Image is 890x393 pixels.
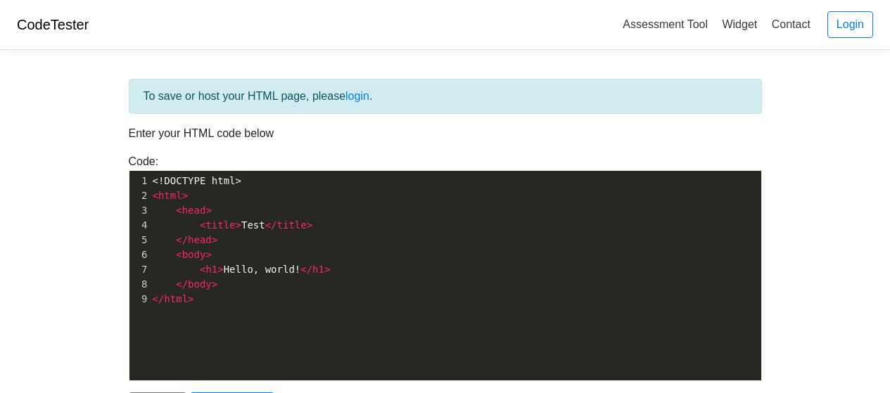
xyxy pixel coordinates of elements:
[300,264,312,275] span: </
[205,249,211,260] span: >
[217,264,223,275] span: >
[307,219,312,231] span: >
[176,234,188,245] span: </
[118,153,773,381] div: Code:
[153,293,165,304] span: </
[176,205,182,216] span: <
[129,218,150,233] div: 4
[265,219,277,231] span: </
[188,293,193,304] span: >
[205,219,235,231] span: title
[212,278,217,290] span: >
[188,278,212,290] span: body
[158,190,182,201] span: html
[205,264,217,275] span: h1
[345,90,369,102] a: login
[182,249,206,260] span: body
[324,264,330,275] span: >
[716,13,763,36] a: Widget
[129,247,150,262] div: 6
[129,262,150,277] div: 7
[129,79,762,114] div: To save or host your HTML page, please .
[153,190,158,201] span: <
[129,174,150,188] div: 1
[200,219,205,231] span: <
[164,293,188,304] span: html
[129,203,150,218] div: 3
[827,11,873,38] a: Login
[312,264,324,275] span: h1
[176,249,182,260] span: <
[176,278,188,290] span: </
[766,13,816,36] a: Contact
[212,234,217,245] span: >
[236,219,241,231] span: >
[129,125,762,142] p: Enter your HTML code below
[153,175,241,186] span: <!DOCTYPE html>
[188,234,212,245] span: head
[129,233,150,247] div: 5
[205,205,211,216] span: >
[277,219,307,231] span: title
[200,264,205,275] span: <
[153,219,313,231] span: Test
[182,190,188,201] span: >
[617,13,713,36] a: Assessment Tool
[129,277,150,292] div: 8
[129,292,150,307] div: 9
[17,17,89,32] a: CodeTester
[153,264,331,275] span: Hello, world!
[129,188,150,203] div: 2
[182,205,206,216] span: head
